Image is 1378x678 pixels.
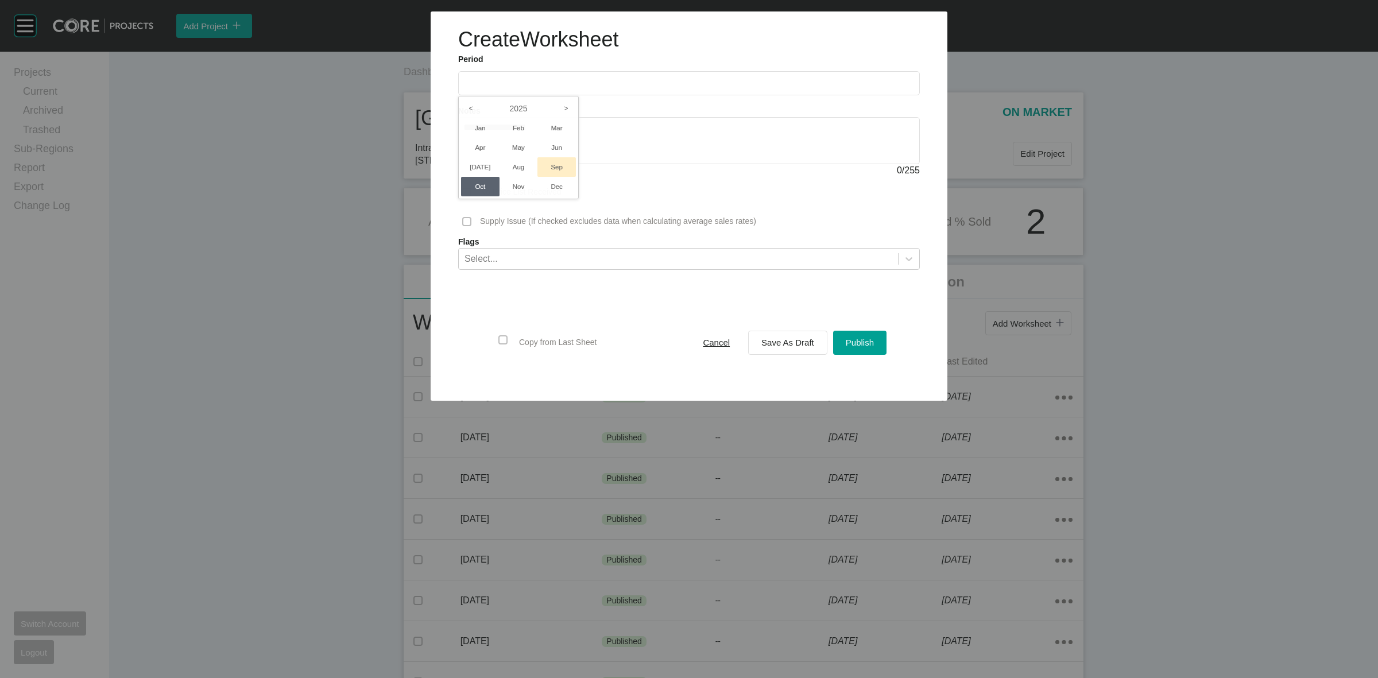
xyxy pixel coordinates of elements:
[556,99,576,118] i: >
[537,177,576,196] li: Dec
[461,138,500,157] li: Apr
[537,157,576,177] li: Sep
[500,138,538,157] li: May
[500,118,538,138] li: Feb
[500,157,538,177] li: Aug
[461,157,500,177] li: [DATE]
[537,118,576,138] li: Mar
[461,99,576,118] label: 2025
[537,138,576,157] li: Jun
[461,177,500,196] li: Oct
[461,118,500,138] li: Jan
[500,177,538,196] li: Nov
[461,99,481,118] i: <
